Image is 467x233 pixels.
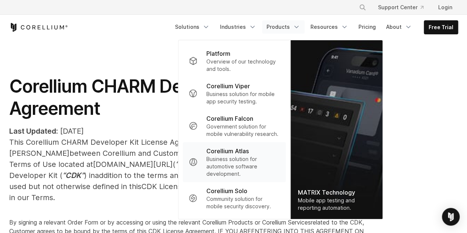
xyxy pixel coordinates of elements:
[9,75,381,120] h1: Corellium CHARM Developer Kit License Agreement
[216,20,261,34] a: Industries
[9,23,68,32] a: Corellium Home
[262,20,305,34] a: Products
[291,40,383,219] img: Matrix_WebNav_1x
[173,160,178,169] span: (
[81,171,95,180] span: ) in
[60,127,84,136] span: [DATE]
[291,40,383,219] a: MATRIX Technology Mobile app testing and reporting automation.
[306,20,353,34] a: Resources
[206,123,280,138] p: Government solution for mobile vulnerability research.
[442,208,460,226] div: Open Intercom Messenger
[183,182,286,215] a: Corellium Solo Community solution for mobile security discovery.
[13,127,58,136] span: :
[356,1,369,14] button: Search
[175,160,178,169] em: “
[9,219,311,226] span: By signing a relevant Order Form or by accessing or using the relevant Corellium Products or Core...
[382,20,416,34] a: About
[183,77,286,110] a: Corellium Viper Business solution for mobile app security testing.
[183,142,286,182] a: Corellium Atlas Business solution for automotive software development.
[9,138,229,147] span: This Corellium CHARM Developer Kit License Agreement (this
[9,127,13,136] strong: L
[65,171,81,180] span: CDK
[171,20,214,34] a: Solutions
[171,20,458,34] div: Navigation Menu
[206,155,280,178] p: Business solution for automotive software development.
[350,1,458,14] div: Navigation Menu
[81,171,84,180] em: ”
[206,82,250,90] p: Corellium Viper
[354,20,380,34] a: Pricing
[93,160,173,169] span: [DOMAIN_NAME][URL]
[432,1,458,14] a: Login
[206,114,253,123] p: Corellium Falcon
[206,186,247,195] p: Corellium Solo
[206,49,230,58] p: Platform
[183,45,286,77] a: Platform Overview of our technology and tools.
[298,197,375,212] div: Mobile app testing and reporting automation.
[206,58,280,73] p: Overview of our technology and tools.
[372,1,429,14] a: Support Center
[206,90,280,105] p: Business solution for mobile app security testing.
[206,195,280,210] p: Community solution for mobile security discovery.
[206,147,249,155] p: Corellium Atlas
[424,21,458,34] a: Free Trial
[62,171,65,180] em: “
[298,188,375,197] div: MATRIX Technology
[13,127,56,136] strong: ast Updated
[183,110,286,142] a: Corellium Falcon Government solution for mobile vulnerability research.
